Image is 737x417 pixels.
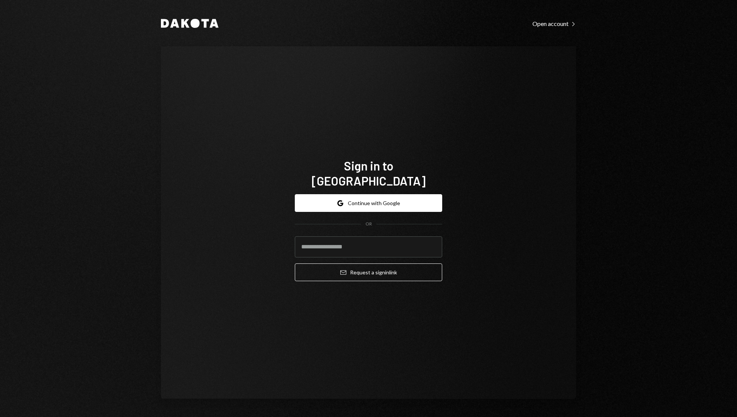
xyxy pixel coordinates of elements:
div: Open account [532,20,576,27]
button: Continue with Google [295,194,442,212]
div: OR [365,221,372,227]
a: Open account [532,19,576,27]
h1: Sign in to [GEOGRAPHIC_DATA] [295,158,442,188]
button: Request a signinlink [295,263,442,281]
